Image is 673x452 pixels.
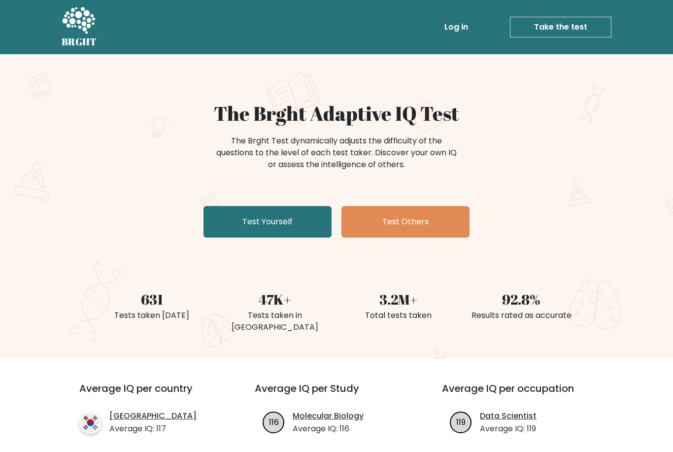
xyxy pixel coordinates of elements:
p: Average IQ: 117 [109,423,197,435]
h3: Average IQ per occupation [442,382,606,406]
a: [GEOGRAPHIC_DATA] [109,410,197,422]
div: 631 [96,289,207,310]
text: 116 [269,416,279,427]
div: 47K+ [219,289,331,310]
img: country [79,412,101,434]
text: 119 [456,416,466,427]
a: Test Yourself [203,206,332,238]
div: Tests taken in [GEOGRAPHIC_DATA] [219,310,331,333]
div: Results rated as accurate [466,310,577,321]
div: Total tests taken [342,310,454,321]
a: BRGHT [62,4,97,50]
h1: The Brght Adaptive IQ Test [96,102,577,125]
div: 92.8% [466,289,577,310]
a: Molecular Biology [293,410,364,422]
a: Take the test [510,17,611,37]
h3: Average IQ per country [79,382,219,406]
div: 3.2M+ [342,289,454,310]
div: The Brght Test dynamically adjusts the difficulty of the questions to the level of each test take... [213,135,460,171]
a: Data Scientist [480,410,537,422]
p: Average IQ: 119 [480,423,537,435]
h3: Average IQ per Study [255,382,418,406]
h5: BRGHT [62,36,97,48]
a: Test Others [341,206,470,238]
a: Log in [440,17,472,37]
p: Average IQ: 116 [293,423,364,435]
div: Tests taken [DATE] [96,310,207,321]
